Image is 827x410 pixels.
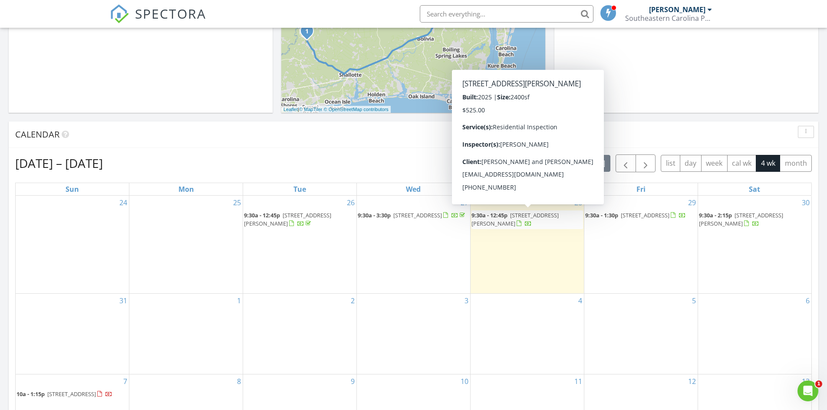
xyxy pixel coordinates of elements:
button: week [701,155,728,172]
a: Go to September 11, 2025 [573,374,584,388]
a: Go to September 3, 2025 [463,294,470,308]
a: Friday [635,183,647,195]
a: 9:30a - 1:30p [STREET_ADDRESS] [585,210,697,221]
a: Go to September 7, 2025 [122,374,129,388]
a: Go to September 6, 2025 [804,294,811,308]
a: 9:30a - 3:30p [STREET_ADDRESS] [358,211,467,219]
a: Go to September 5, 2025 [690,294,698,308]
a: Go to August 27, 2025 [459,196,470,210]
a: Tuesday [292,183,308,195]
span: 9:30a - 3:30p [358,211,391,219]
span: [STREET_ADDRESS][PERSON_NAME] [244,211,331,227]
div: [PERSON_NAME] [649,5,705,14]
td: Go to August 26, 2025 [243,196,357,293]
span: 9:30a - 12:45p [471,211,507,219]
button: Previous [616,154,636,172]
span: [STREET_ADDRESS] [393,211,442,219]
td: Go to September 5, 2025 [584,293,698,374]
td: Go to August 27, 2025 [357,196,471,293]
a: Go to August 30, 2025 [800,196,811,210]
td: Go to August 25, 2025 [129,196,243,293]
td: Go to September 1, 2025 [129,293,243,374]
a: Monday [177,183,196,195]
span: [STREET_ADDRESS][PERSON_NAME] [699,211,783,227]
button: cal wk [727,155,757,172]
button: month [780,155,812,172]
a: 9:30a - 12:45p [STREET_ADDRESS][PERSON_NAME] [244,210,356,229]
a: 9:30a - 1:30p [STREET_ADDRESS] [585,211,686,219]
a: Go to September 8, 2025 [235,374,243,388]
div: 4025 Whiteville Rd NW, Ash, NC 28420 [307,31,312,36]
a: Go to September 10, 2025 [459,374,470,388]
a: Leaflet [283,107,298,112]
span: 1 [815,380,822,387]
a: 9:30a - 12:45p [STREET_ADDRESS][PERSON_NAME] [471,210,583,229]
a: Saturday [747,183,762,195]
a: 9:30a - 12:45p [STREET_ADDRESS][PERSON_NAME] [244,211,331,227]
a: SPECTORA [110,12,206,30]
div: | [281,106,391,113]
span: SPECTORA [135,4,206,23]
span: 9:30a - 1:30p [585,211,618,219]
a: Go to September 9, 2025 [349,374,356,388]
td: Go to August 29, 2025 [584,196,698,293]
td: Go to August 28, 2025 [470,196,584,293]
a: Go to August 26, 2025 [345,196,356,210]
a: Go to August 24, 2025 [118,196,129,210]
button: [DATE] [579,155,610,172]
h2: [DATE] – [DATE] [15,154,103,172]
td: Go to August 24, 2025 [16,196,129,293]
span: [STREET_ADDRESS] [47,390,96,398]
a: 9:30a - 2:15p [STREET_ADDRESS][PERSON_NAME] [699,210,811,229]
span: 9:30a - 12:45p [244,211,280,219]
a: 10a - 1:15p [STREET_ADDRESS] [16,390,112,398]
td: Go to September 6, 2025 [698,293,811,374]
iframe: Intercom live chat [797,380,818,401]
a: Go to September 12, 2025 [686,374,698,388]
div: Southeastern Carolina Property Inspections [625,14,712,23]
td: Go to September 4, 2025 [470,293,584,374]
a: Go to September 4, 2025 [577,294,584,308]
span: [STREET_ADDRESS][PERSON_NAME] [471,211,559,227]
a: Sunday [64,183,81,195]
span: Calendar [15,128,59,140]
td: Go to August 31, 2025 [16,293,129,374]
a: 9:30a - 3:30p [STREET_ADDRESS] [358,210,469,221]
a: Go to August 25, 2025 [231,196,243,210]
button: day [680,155,702,172]
a: Go to September 2, 2025 [349,294,356,308]
a: © OpenStreetMap contributors [324,107,389,112]
a: Go to August 28, 2025 [573,196,584,210]
button: Next [636,154,656,172]
a: 9:30a - 12:45p [STREET_ADDRESS][PERSON_NAME] [471,211,559,227]
button: list [661,155,680,172]
td: Go to August 30, 2025 [698,196,811,293]
span: 10a - 1:15p [16,390,45,398]
button: 4 wk [756,155,780,172]
span: 9:30a - 2:15p [699,211,732,219]
a: Go to September 13, 2025 [800,374,811,388]
a: 9:30a - 2:15p [STREET_ADDRESS][PERSON_NAME] [699,211,783,227]
a: Wednesday [404,183,422,195]
a: 10a - 1:15p [STREET_ADDRESS] [16,389,128,400]
input: Search everything... [420,5,593,23]
td: Go to September 2, 2025 [243,293,357,374]
i: 1 [305,29,309,35]
a: © MapTiler [299,107,323,112]
a: Go to September 1, 2025 [235,294,243,308]
span: [STREET_ADDRESS] [621,211,669,219]
img: The Best Home Inspection Software - Spectora [110,4,129,23]
td: Go to September 3, 2025 [357,293,471,374]
a: Thursday [519,183,536,195]
a: Go to August 31, 2025 [118,294,129,308]
a: Go to August 29, 2025 [686,196,698,210]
